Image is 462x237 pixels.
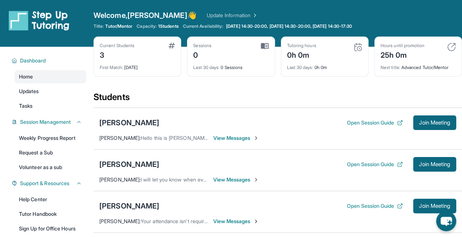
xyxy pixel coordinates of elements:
div: Advanced Tutor/Mentor [381,60,456,70]
span: View Messages [213,218,259,225]
img: Chevron Right [251,12,258,19]
span: [DATE] 14:30-20:00, [DATE] 14:30-20:00, [DATE] 14:30-17:30 [226,23,352,29]
div: [PERSON_NAME] [99,159,159,169]
span: View Messages [213,134,259,142]
span: Title: [93,23,104,29]
div: Hours until promotion [381,43,424,49]
span: Tutor/Mentor [105,23,132,29]
span: Join Meeting [419,162,450,167]
img: Chevron-Right [253,177,259,183]
img: Chevron-Right [253,218,259,224]
button: chat-button [436,211,456,231]
div: 0h 0m [287,49,316,60]
span: Last 30 days : [287,65,313,70]
div: 0 Sessions [193,60,268,70]
span: Next title : [381,65,400,70]
span: Hello this is [PERSON_NAME] mother. [141,135,228,141]
span: View Messages [213,176,259,183]
button: Join Meeting [413,199,456,213]
span: Updates [19,88,39,95]
a: Help Center [15,193,86,206]
div: Current Students [100,43,134,49]
div: 0h 0m [287,60,362,70]
a: Update Information [207,12,258,19]
a: Request a Sub [15,146,86,159]
span: Home [19,73,33,80]
div: [PERSON_NAME] [99,118,159,128]
button: Join Meeting [413,115,456,130]
span: Welcome, [PERSON_NAME] 👋 [93,10,196,20]
span: Join Meeting [419,204,450,208]
a: Weekly Progress Report [15,131,86,145]
span: 1 Students [158,23,179,29]
span: Dashboard [20,57,46,64]
span: Tasks [19,102,33,110]
span: Capacity: [137,23,157,29]
button: Dashboard [17,57,82,64]
span: Last 30 days : [193,65,219,70]
img: card [354,43,362,51]
button: Support & Resources [17,180,82,187]
button: Open Session Guide [347,161,403,168]
div: [PERSON_NAME] [99,201,159,211]
span: First Match : [100,65,123,70]
span: [PERSON_NAME] : [99,218,141,224]
img: card [447,43,456,51]
span: Support & Resources [20,180,69,187]
button: Open Session Guide [347,202,403,210]
a: [DATE] 14:30-20:00, [DATE] 14:30-20:00, [DATE] 14:30-17:30 [225,23,354,29]
a: Sign Up for Office Hours [15,222,86,235]
img: Chevron-Right [253,135,259,141]
span: Join Meeting [419,121,450,125]
a: Tasks [15,99,86,112]
img: logo [9,10,69,31]
div: [DATE] [100,60,175,70]
button: Open Session Guide [347,119,403,126]
div: Sessions [193,43,211,49]
div: Tutoring hours [287,43,316,49]
div: 3 [100,49,134,60]
span: Your attendance isn't required so its no bother if either of you can't make it [141,218,313,224]
button: Join Meeting [413,157,456,172]
button: Session Management [17,118,82,126]
a: Volunteer as a sub [15,161,86,174]
span: Current Availability: [183,23,223,29]
div: 25h 0m [381,49,424,60]
a: Updates [15,85,86,98]
img: card [261,43,269,49]
div: 0 [193,49,211,60]
div: Students [93,91,462,107]
a: Home [15,70,86,83]
span: [PERSON_NAME] : [99,135,141,141]
span: Session Management [20,118,71,126]
a: Tutor Handbook [15,207,86,221]
span: I will let you know when everything goes through on my end. I look forward to working with you an... [141,176,414,183]
img: card [168,43,175,49]
span: [PERSON_NAME] : [99,176,141,183]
